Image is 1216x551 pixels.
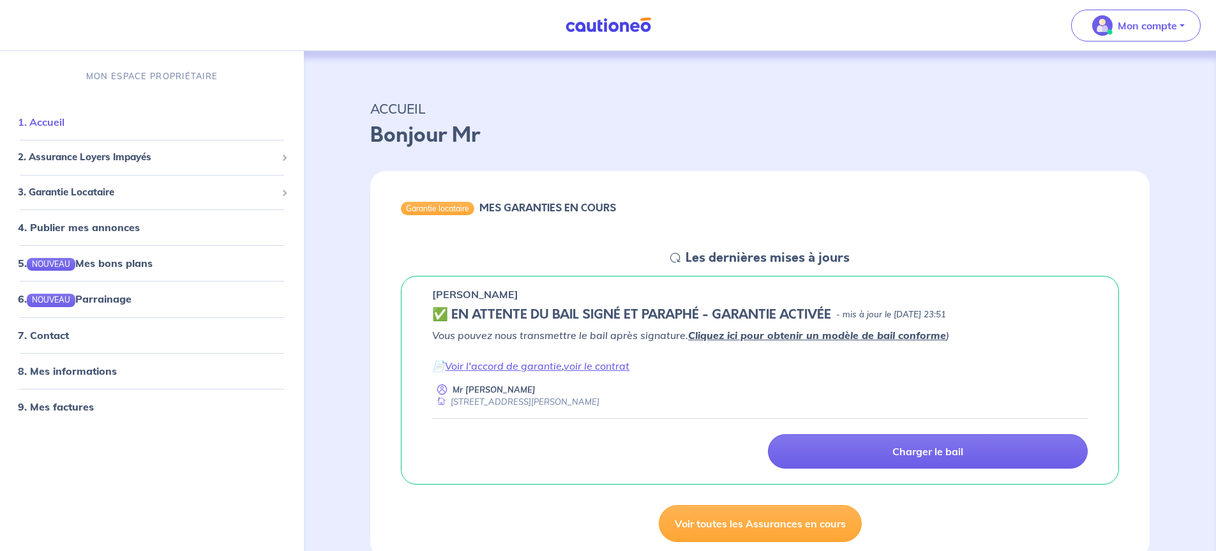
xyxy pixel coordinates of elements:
[659,505,862,542] a: Voir toutes les Assurances en cours
[18,329,69,342] a: 7. Contact
[5,358,299,384] div: 8. Mes informations
[479,202,616,214] h6: MES GARANTIES EN COURS
[86,70,218,82] p: MON ESPACE PROPRIÉTAIRE
[564,359,629,372] a: voir le contrat
[892,445,963,458] p: Charger le bail
[5,322,299,348] div: 7. Contact
[1118,18,1177,33] p: Mon compte
[432,287,518,302] p: [PERSON_NAME]
[5,250,299,276] div: 5.NOUVEAUMes bons plans
[432,307,1088,322] div: state: CONTRACT-SIGNED, Context: IN-LANDLORD,IS-GL-CAUTION-IN-LANDLORD
[432,359,629,372] em: 📄 ,
[18,365,117,377] a: 8. Mes informations
[453,384,536,396] p: Mr [PERSON_NAME]
[768,434,1088,469] a: Charger le bail
[18,400,94,413] a: 9. Mes factures
[445,359,562,372] a: Voir l'accord de garantie
[18,185,276,200] span: 3. Garantie Locataire
[370,120,1150,151] p: Bonjour Mr
[18,293,131,306] a: 6.NOUVEAUParrainage
[688,329,946,342] a: Cliquez ici pour obtenir un modèle de bail conforme
[18,116,64,128] a: 1. Accueil
[560,17,656,33] img: Cautioneo
[5,287,299,312] div: 6.NOUVEAUParrainage
[5,394,299,419] div: 9. Mes factures
[5,215,299,240] div: 4. Publier mes annonces
[5,109,299,135] div: 1. Accueil
[5,180,299,205] div: 3. Garantie Locataire
[432,396,599,408] div: [STREET_ADDRESS][PERSON_NAME]
[370,97,1150,120] p: ACCUEIL
[1092,15,1113,36] img: illu_account_valid_menu.svg
[432,307,831,322] h5: ✅️️️ EN ATTENTE DU BAIL SIGNÉ ET PARAPHÉ - GARANTIE ACTIVÉE
[401,202,474,215] div: Garantie locataire
[432,329,949,342] em: Vous pouvez nous transmettre le bail après signature. )
[18,257,153,269] a: 5.NOUVEAUMes bons plans
[686,250,850,266] h5: Les dernières mises à jours
[836,308,946,321] p: - mis à jour le [DATE] 23:51
[18,150,276,165] span: 2. Assurance Loyers Impayés
[18,221,140,234] a: 4. Publier mes annonces
[1071,10,1201,42] button: illu_account_valid_menu.svgMon compte
[5,145,299,170] div: 2. Assurance Loyers Impayés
